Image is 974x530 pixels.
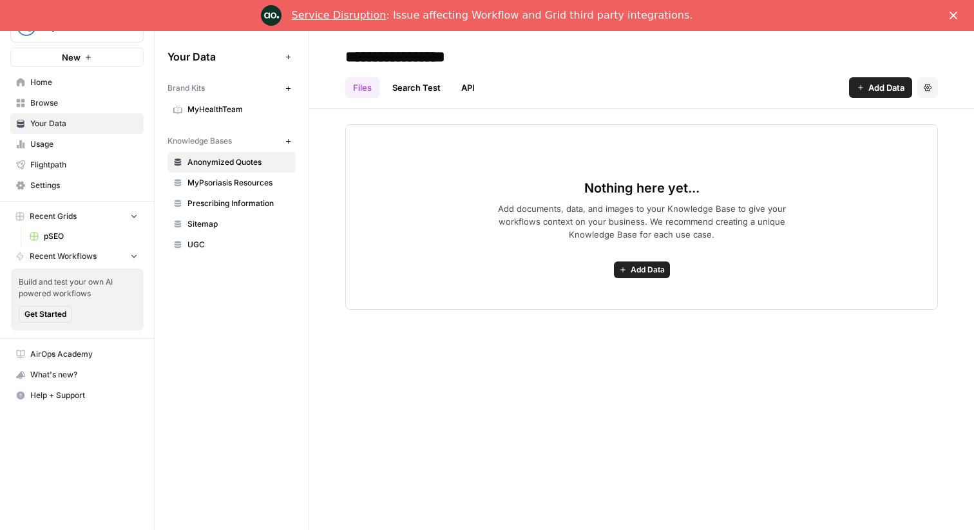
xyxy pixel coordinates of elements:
[385,77,448,98] a: Search Test
[345,77,379,98] a: Files
[24,308,66,320] span: Get Started
[167,152,296,173] a: Anonymized Quotes
[167,214,296,234] a: Sitemap
[10,364,144,385] button: What's new?
[868,81,904,94] span: Add Data
[10,207,144,226] button: Recent Grids
[849,77,912,98] button: Add Data
[187,156,290,168] span: Anonymized Quotes
[10,385,144,406] button: Help + Support
[187,239,290,251] span: UGC
[19,306,72,323] button: Get Started
[292,9,693,22] div: : Issue affecting Workflow and Grid third party integrations.
[30,159,138,171] span: Flightpath
[187,104,290,115] span: MyHealthTeam
[584,179,700,197] span: Nothing here yet...
[454,77,482,98] a: API
[614,261,670,278] button: Add Data
[167,82,205,94] span: Brand Kits
[167,173,296,193] a: MyPsoriasis Resources
[167,49,280,64] span: Your Data
[10,344,144,364] a: AirOps Academy
[187,198,290,209] span: Prescribing Information
[10,72,144,93] a: Home
[950,12,962,19] div: Close
[167,135,232,147] span: Knowledge Bases
[167,99,296,120] a: MyHealthTeam
[10,134,144,155] a: Usage
[30,180,138,191] span: Settings
[10,175,144,196] a: Settings
[24,226,144,247] a: pSEO
[10,93,144,113] a: Browse
[167,234,296,255] a: UGC
[477,202,807,241] span: Add documents, data, and images to your Knowledge Base to give your workflows context on your bus...
[292,9,387,21] a: Service Disruption
[44,231,138,242] span: pSEO
[30,348,138,360] span: AirOps Academy
[30,211,77,222] span: Recent Grids
[30,251,97,262] span: Recent Workflows
[10,247,144,266] button: Recent Workflows
[187,218,290,230] span: Sitemap
[30,138,138,150] span: Usage
[30,97,138,109] span: Browse
[19,276,136,299] span: Build and test your own AI powered workflows
[10,48,144,67] button: New
[11,365,143,384] div: What's new?
[631,264,665,276] span: Add Data
[167,193,296,214] a: Prescribing Information
[187,177,290,189] span: MyPsoriasis Resources
[62,51,81,64] span: New
[30,77,138,88] span: Home
[261,5,282,26] img: Profile image for Engineering
[10,113,144,134] a: Your Data
[30,118,138,129] span: Your Data
[30,390,138,401] span: Help + Support
[10,155,144,175] a: Flightpath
